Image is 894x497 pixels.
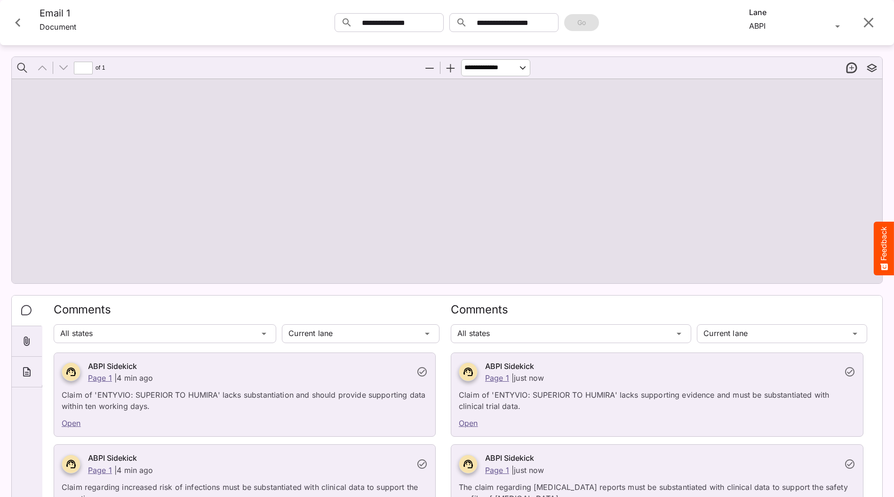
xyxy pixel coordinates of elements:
[12,296,42,326] div: Comments
[874,222,894,275] button: Feedback
[511,465,514,475] p: |
[459,418,478,428] a: Open
[12,357,42,387] div: About
[40,19,76,36] p: Document
[485,373,509,383] a: Page 1
[451,303,867,322] h2: Comments
[88,361,411,373] h6: ABPI Sidekick
[62,384,428,412] p: Claim of 'ENTYVIO: SUPERIOR TO HUMIRA' lacks substantiation and should provide supporting data wi...
[62,418,81,428] a: Open
[88,465,112,475] a: Page 1
[485,452,838,465] h6: ABPI Sidekick
[854,8,883,37] button: Exit comparison
[420,58,439,78] button: Zoom Out
[114,373,117,383] p: |
[117,373,153,383] p: 4 min ago
[459,384,855,412] p: Claim of 'ENTYVIO: SUPERIOR TO HUMIRA' lacks supporting evidence and must be substantiated with c...
[485,361,838,373] h6: ABPI Sidekick
[441,58,461,78] button: Zoom In
[12,58,32,78] button: Find in Document
[451,324,673,343] div: All states
[862,58,882,78] button: Toggle annotations
[54,303,439,322] h2: Comments
[514,465,544,475] p: just now
[88,373,112,383] a: Page 1
[282,324,422,343] div: Current lane
[511,373,514,383] p: |
[94,58,107,78] span: of ⁨1⁩
[12,326,42,357] div: Attachments
[114,465,117,475] p: |
[697,324,849,343] div: Current lane
[88,452,411,465] h6: ABPI Sidekick
[40,8,76,19] h4: Email 1
[54,324,258,343] div: All states
[842,58,862,78] button: New thread
[514,373,544,383] p: just now
[117,465,153,475] p: 4 min ago
[485,465,509,475] a: Page 1
[4,8,32,37] button: Close card
[749,19,832,34] div: ABPI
